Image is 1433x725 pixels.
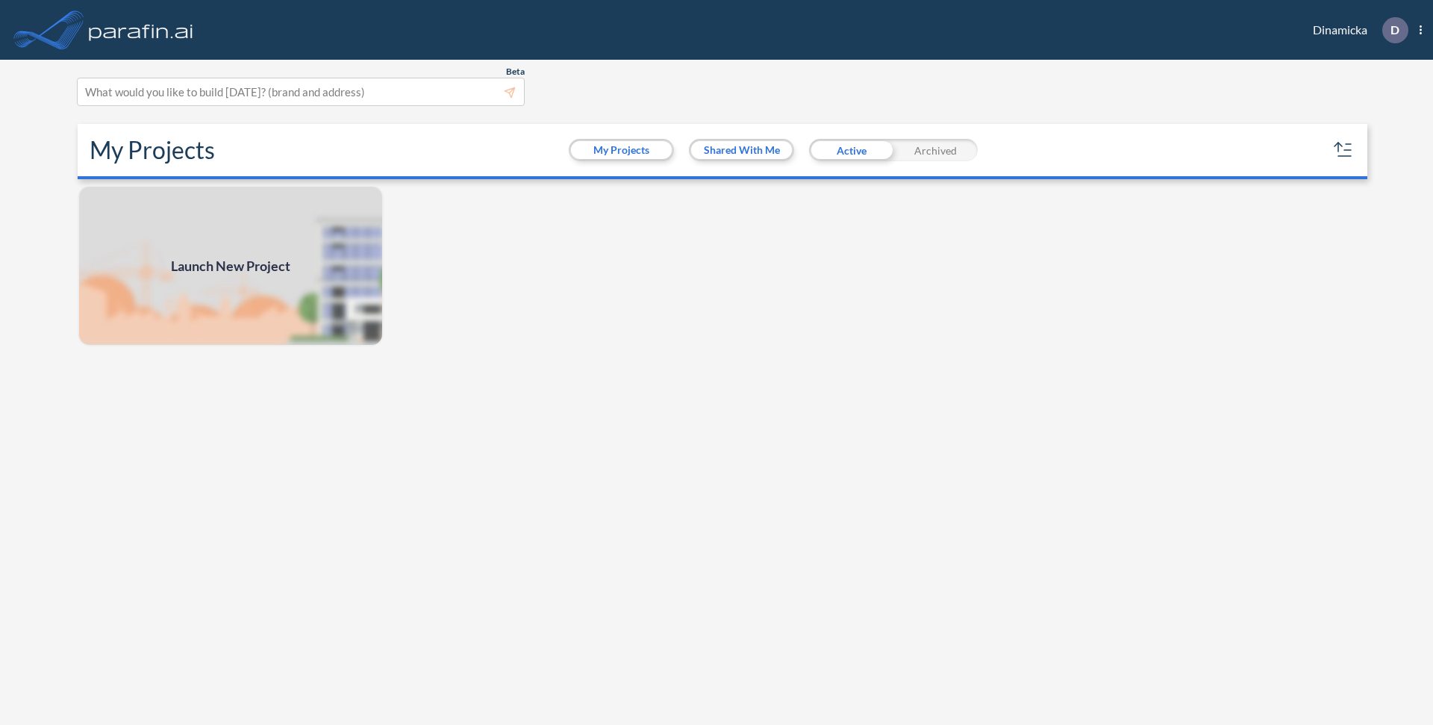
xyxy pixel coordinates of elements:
[1331,138,1355,162] button: sort
[171,256,290,276] span: Launch New Project
[1390,23,1399,37] p: D
[1290,17,1422,43] div: Dinamicka
[571,141,672,159] button: My Projects
[86,15,196,45] img: logo
[893,139,978,161] div: Archived
[809,139,893,161] div: Active
[506,66,525,78] span: Beta
[90,136,215,164] h2: My Projects
[78,185,384,346] a: Launch New Project
[691,141,792,159] button: Shared With Me
[78,185,384,346] img: add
